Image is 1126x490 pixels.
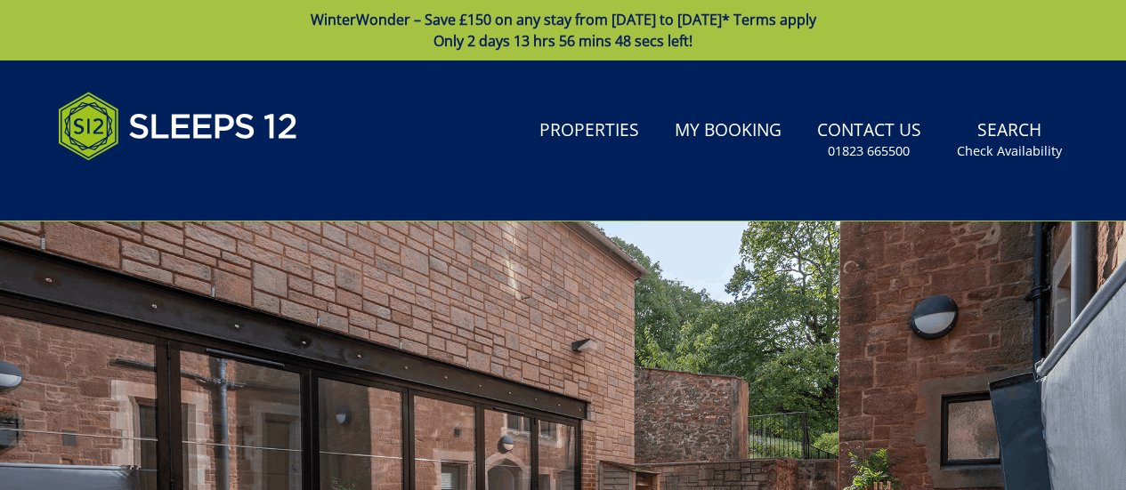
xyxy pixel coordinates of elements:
span: Only 2 days 13 hrs 56 mins 48 secs left! [433,31,693,51]
a: SearchCheck Availability [950,111,1069,169]
small: 01823 665500 [828,142,910,160]
small: Check Availability [957,142,1062,160]
a: Contact Us01823 665500 [810,111,928,169]
img: Sleeps 12 [58,82,298,171]
a: My Booking [668,111,789,151]
iframe: Customer reviews powered by Trustpilot [49,181,236,197]
a: Properties [532,111,646,151]
iframe: LiveChat chat widget [876,434,1126,490]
